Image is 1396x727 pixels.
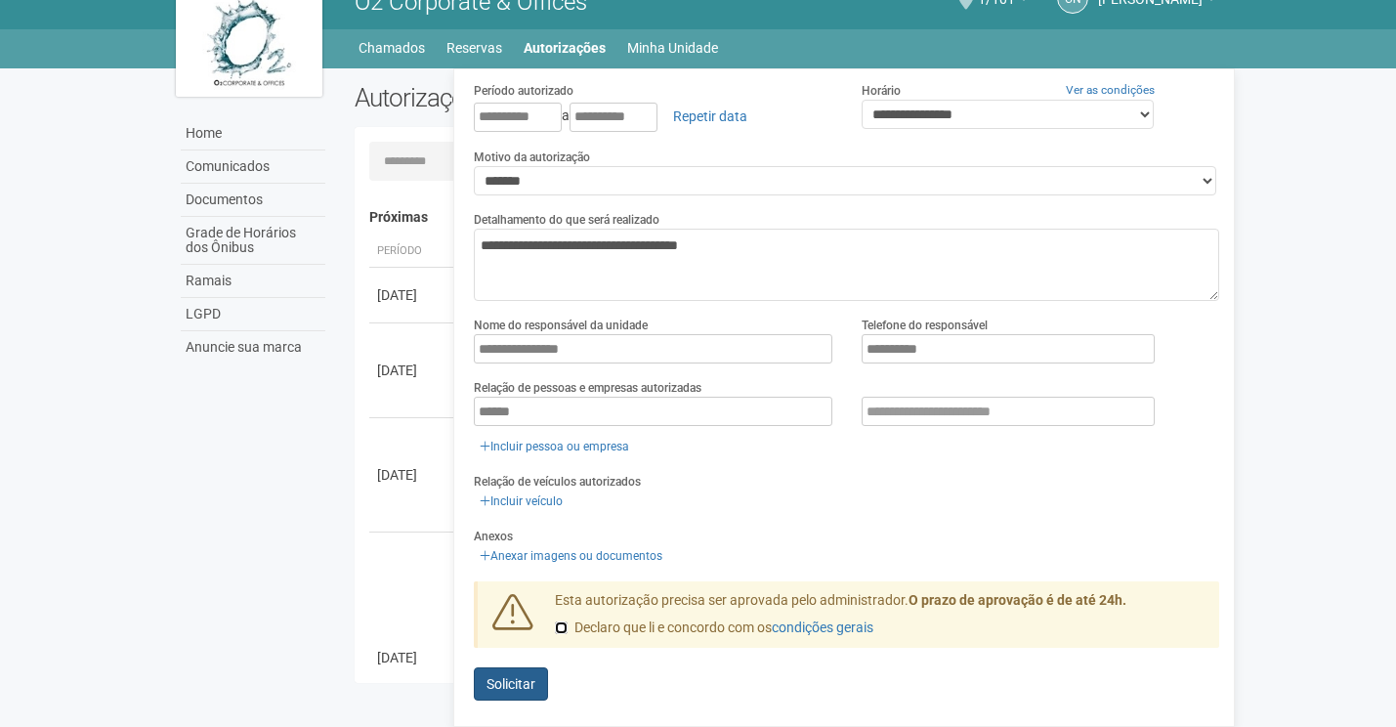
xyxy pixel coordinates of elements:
[474,100,832,133] div: a
[181,298,325,331] a: LGPD
[377,285,449,305] div: [DATE]
[474,436,635,457] a: Incluir pessoa ou empresa
[474,528,513,545] label: Anexos
[524,34,606,62] a: Autorizações
[555,621,568,634] input: Declaro que li e concordo com oscondições gerais
[474,545,668,567] a: Anexar imagens ou documentos
[377,465,449,485] div: [DATE]
[486,676,535,692] span: Solicitar
[181,265,325,298] a: Ramais
[1066,83,1155,97] a: Ver as condições
[862,317,988,334] label: Telefone do responsável
[660,100,760,133] a: Repetir data
[555,619,873,638] label: Declaro que li e concordo com os
[862,82,901,100] label: Horário
[474,667,548,701] button: Solicitar
[474,473,641,491] label: Relação de veículos autorizados
[181,331,325,363] a: Anuncie sua marca
[355,83,773,112] h2: Autorizações
[377,648,449,667] div: [DATE]
[474,211,659,229] label: Detalhamento do que será realizado
[446,34,502,62] a: Reservas
[909,592,1126,608] strong: O prazo de aprovação é de até 24h.
[181,150,325,184] a: Comunicados
[474,149,590,166] label: Motivo da autorização
[181,184,325,217] a: Documentos
[181,217,325,265] a: Grade de Horários dos Ônibus
[181,117,325,150] a: Home
[474,82,573,100] label: Período autorizado
[474,379,701,397] label: Relação de pessoas e empresas autorizadas
[474,317,648,334] label: Nome do responsável da unidade
[772,620,873,635] a: condições gerais
[627,34,718,62] a: Minha Unidade
[369,210,1206,225] h4: Próximas
[474,491,569,512] a: Incluir veículo
[359,34,425,62] a: Chamados
[369,235,457,268] th: Período
[377,361,449,380] div: [DATE]
[540,591,1220,648] div: Esta autorização precisa ser aprovada pelo administrador.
